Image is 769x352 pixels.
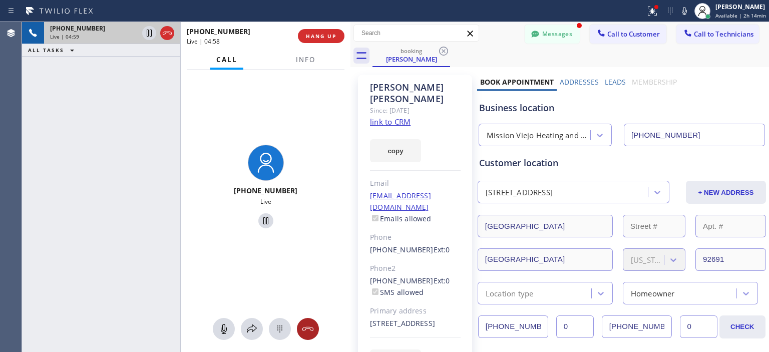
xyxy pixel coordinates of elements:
input: Emails allowed [372,215,378,221]
div: [STREET_ADDRESS] [486,187,553,198]
div: Phone [370,232,461,243]
label: Addresses [560,77,599,87]
button: Hang up [297,318,319,340]
div: Email [370,178,461,189]
button: Mute [677,4,691,18]
button: HANG UP [298,29,344,43]
span: Call [216,55,237,64]
span: Call to Customer [607,30,660,39]
input: ZIP [695,248,766,271]
button: Call [210,50,243,70]
input: City [478,248,613,271]
button: CHECK [719,315,765,338]
span: Live | 04:59 [50,33,79,40]
a: [EMAIL_ADDRESS][DOMAIN_NAME] [370,191,431,212]
div: Since: [DATE] [370,105,461,116]
a: link to CRM [370,117,411,127]
input: Phone Number [624,124,765,146]
button: Messages [525,25,580,44]
span: Ext: 0 [434,245,450,254]
div: Primary address [370,305,461,317]
div: Homeowner [631,287,675,299]
div: Business location [479,101,764,115]
span: Available | 2h 14min [715,12,766,19]
button: + NEW ADDRESS [686,181,766,204]
input: Street # [623,215,685,237]
div: booking [373,47,449,55]
label: Leads [605,77,626,87]
label: SMS allowed [370,287,424,297]
button: Call to Technicians [676,25,759,44]
input: Apt. # [695,215,766,237]
span: [PHONE_NUMBER] [187,27,250,36]
span: Ext: 0 [434,276,450,285]
div: [PERSON_NAME] [PERSON_NAME] [370,82,461,105]
input: SMS allowed [372,288,378,295]
span: HANG UP [306,33,336,40]
div: [STREET_ADDRESS] [370,318,461,329]
label: Book Appointment [480,77,554,87]
span: Call to Technicians [694,30,753,39]
div: Phone2 [370,263,461,274]
button: Open dialpad [269,318,291,340]
button: Hold Customer [258,213,273,228]
label: Membership [632,77,677,87]
div: Location type [486,287,534,299]
button: Hold Customer [142,26,156,40]
a: [PHONE_NUMBER] [370,276,434,285]
div: [PERSON_NAME] [715,3,766,11]
input: Phone Number [478,315,548,338]
span: Info [296,55,315,64]
button: Hang up [160,26,174,40]
input: Address [478,215,613,237]
div: Mission Viejo Heating and Air Conditioning [487,130,591,141]
a: [PHONE_NUMBER] [370,245,434,254]
div: [PERSON_NAME] [373,55,449,64]
button: Call to Customer [590,25,666,44]
span: Live | 04:58 [187,37,220,46]
button: Open directory [241,318,263,340]
button: Mute [213,318,235,340]
input: Ext. 2 [680,315,717,338]
input: Phone Number 2 [602,315,672,338]
div: Customer location [479,156,764,170]
input: Search [354,25,479,41]
label: Emails allowed [370,214,432,223]
button: copy [370,139,421,162]
span: Live [260,197,271,206]
span: ALL TASKS [28,47,64,54]
button: Info [290,50,321,70]
span: [PHONE_NUMBER] [234,186,297,195]
span: [PHONE_NUMBER] [50,24,105,33]
button: ALL TASKS [22,44,84,56]
input: Ext. [556,315,594,338]
div: Kevin Sadeghian [373,45,449,66]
